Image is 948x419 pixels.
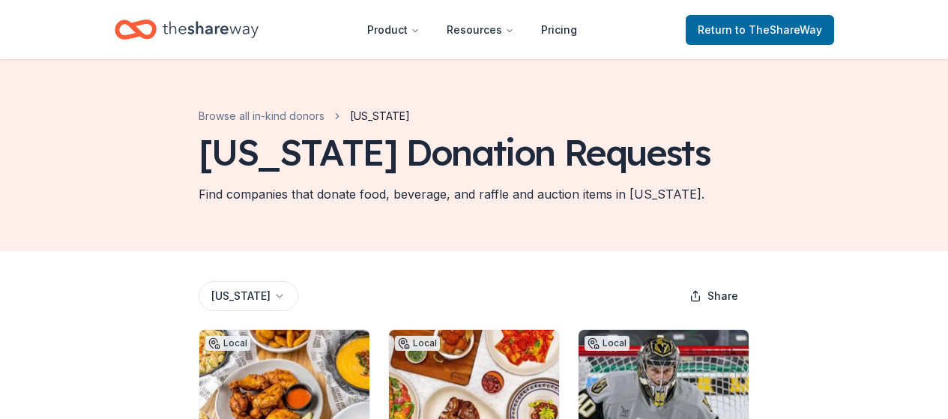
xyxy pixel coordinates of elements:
button: Product [355,15,432,45]
a: Pricing [529,15,589,45]
button: Resources [435,15,526,45]
div: [US_STATE] Donation Requests [199,131,710,173]
nav: Main [355,12,589,47]
a: Browse all in-kind donors [199,107,324,125]
span: Return [698,21,822,39]
div: Find companies that donate food, beverage, and raffle and auction items in [US_STATE]. [199,185,704,203]
button: Share [677,281,750,311]
span: Share [707,287,738,305]
div: Local [205,336,250,351]
span: to TheShareWay [735,23,822,36]
nav: breadcrumb [199,107,410,125]
div: Local [395,336,440,351]
a: Returnto TheShareWay [686,15,834,45]
div: Local [585,336,630,351]
span: [US_STATE] [350,107,410,125]
a: Home [115,12,259,47]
